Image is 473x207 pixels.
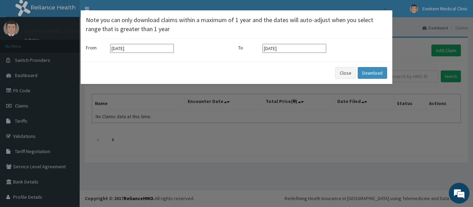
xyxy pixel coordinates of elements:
label: From [86,44,107,51]
div: Minimize live chat window [114,3,130,20]
img: d_794563401_company_1708531726252_794563401 [13,35,28,52]
textarea: Type your message and hit 'Enter' [3,135,132,160]
label: To [238,44,259,51]
button: Close [383,5,387,12]
h4: Note you can only download claims within a maximum of 1 year and the dates will auto-adjust when ... [86,16,387,33]
input: Select start date [110,44,174,53]
div: Chat with us now [36,39,116,48]
button: Close [335,67,356,79]
button: Download [358,67,387,79]
span: × [383,4,387,13]
span: We're online! [40,60,96,130]
input: Select end date [262,44,326,53]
